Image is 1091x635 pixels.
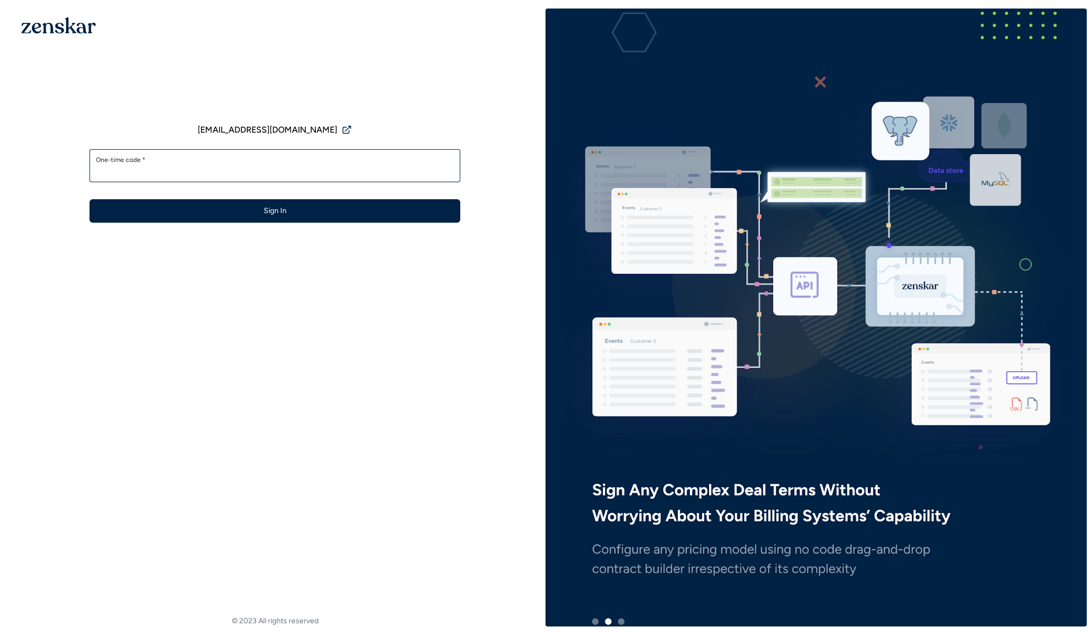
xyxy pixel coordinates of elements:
[96,156,454,164] label: One-time code *
[198,124,337,136] span: [EMAIL_ADDRESS][DOMAIN_NAME]
[21,17,96,34] img: 1OGAJ2xQqyY4LXKgY66KYq0eOWRCkrZdAb3gUhuVAqdWPZE9SRJmCz+oDMSn4zDLXe31Ii730ItAGKgCKgCCgCikA4Av8PJUP...
[89,199,460,223] button: Sign In
[4,616,545,626] footer: © 2023 All rights reserved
